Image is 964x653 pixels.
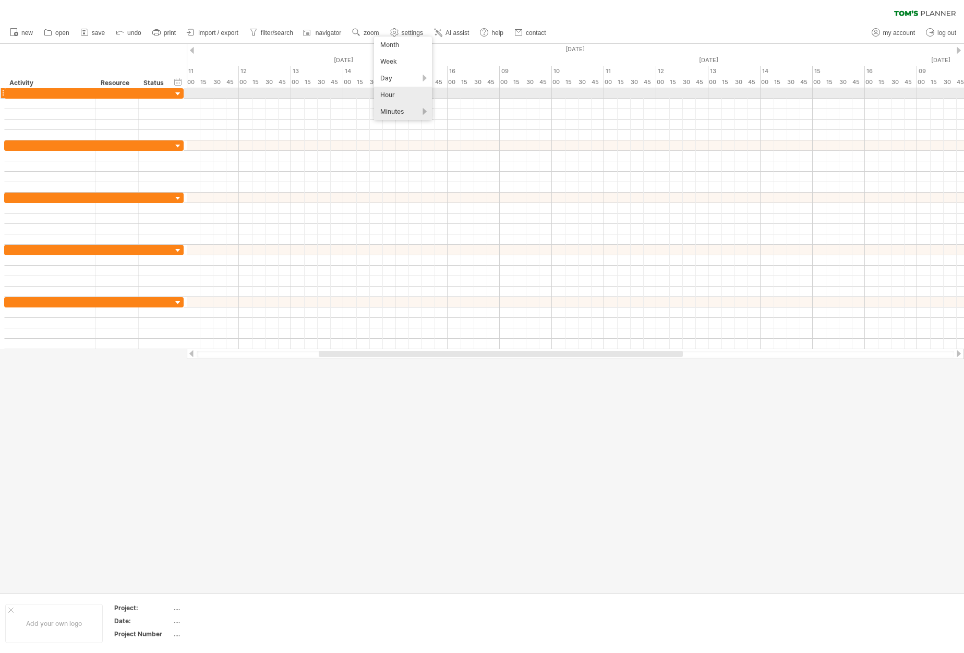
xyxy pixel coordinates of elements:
div: 15 [774,77,787,88]
div: 00 [604,77,617,88]
div: 30 [839,77,852,88]
div: 15 [669,77,682,88]
div: 30 [526,77,539,88]
div: 12 [656,66,708,77]
div: 00 [865,77,878,88]
div: 00 [187,77,200,88]
div: 45 [800,77,813,88]
div: 15 [813,66,865,77]
div: Hour [374,87,432,103]
div: 09 [500,66,552,77]
div: 16 [865,66,917,77]
span: my account [883,29,915,37]
div: 30 [630,77,643,88]
span: navigator [316,29,341,37]
div: 15 [461,77,474,88]
span: open [55,29,69,37]
a: save [78,26,108,40]
div: Minutes [374,103,432,120]
div: Status [143,78,166,88]
div: Project Number [114,630,172,638]
div: 00 [708,77,721,88]
div: 30 [317,77,330,88]
div: Day [374,70,432,87]
div: 10 [552,66,604,77]
div: 14 [761,66,813,77]
div: 00 [239,77,252,88]
div: 30 [265,77,278,88]
div: Week [374,53,432,70]
div: 15 [930,77,943,88]
span: settings [402,29,423,37]
div: 15 [252,77,265,88]
span: AI assist [445,29,469,37]
a: undo [113,26,144,40]
div: Project: [114,603,172,612]
div: Date: [114,616,172,625]
div: Monday, 22 September 2025 [500,55,917,66]
div: 45 [643,77,656,88]
div: 30 [734,77,748,88]
a: open [41,26,73,40]
div: 00 [448,77,461,88]
a: import / export [184,26,242,40]
div: 12 [239,66,291,77]
div: 45 [695,77,708,88]
div: 15 [513,77,526,88]
div: 11 [187,66,239,77]
div: Resource [101,78,132,88]
div: 00 [343,77,356,88]
div: 00 [552,77,565,88]
div: 45 [435,77,448,88]
span: log out [937,29,956,37]
div: Activity [9,78,90,88]
a: log out [923,26,959,40]
div: 30 [891,77,904,88]
div: 45 [278,77,291,88]
a: contact [512,26,549,40]
div: 30 [474,77,487,88]
div: 15 [356,77,369,88]
div: 00 [500,77,513,88]
div: 15 [565,77,578,88]
div: 30 [787,77,800,88]
div: 15 [304,77,317,88]
a: print [150,26,179,40]
div: 45 [226,77,239,88]
span: save [92,29,105,37]
div: .... [174,630,261,638]
div: 15 [617,77,630,88]
div: Month [374,37,432,53]
div: 13 [708,66,761,77]
div: 45 [748,77,761,88]
div: 30 [213,77,226,88]
div: .... [174,616,261,625]
div: 30 [369,77,382,88]
div: .... [174,603,261,612]
div: 30 [682,77,695,88]
div: 00 [813,77,826,88]
a: filter/search [247,26,296,40]
div: 15 [826,77,839,88]
span: new [21,29,33,37]
div: 15 [721,77,734,88]
div: 45 [904,77,917,88]
span: print [164,29,176,37]
div: Friday, 19 September 2025 [82,55,500,66]
a: my account [869,26,918,40]
span: help [491,29,503,37]
a: help [477,26,507,40]
span: undo [127,29,141,37]
div: 11 [604,66,656,77]
div: 13 [291,66,343,77]
a: zoom [350,26,382,40]
div: 15 [878,77,891,88]
div: 00 [291,77,304,88]
div: 45 [852,77,865,88]
div: 16 [448,66,500,77]
span: contact [526,29,546,37]
div: Add your own logo [5,604,103,643]
span: zoom [364,29,379,37]
div: 00 [917,77,930,88]
div: 00 [656,77,669,88]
